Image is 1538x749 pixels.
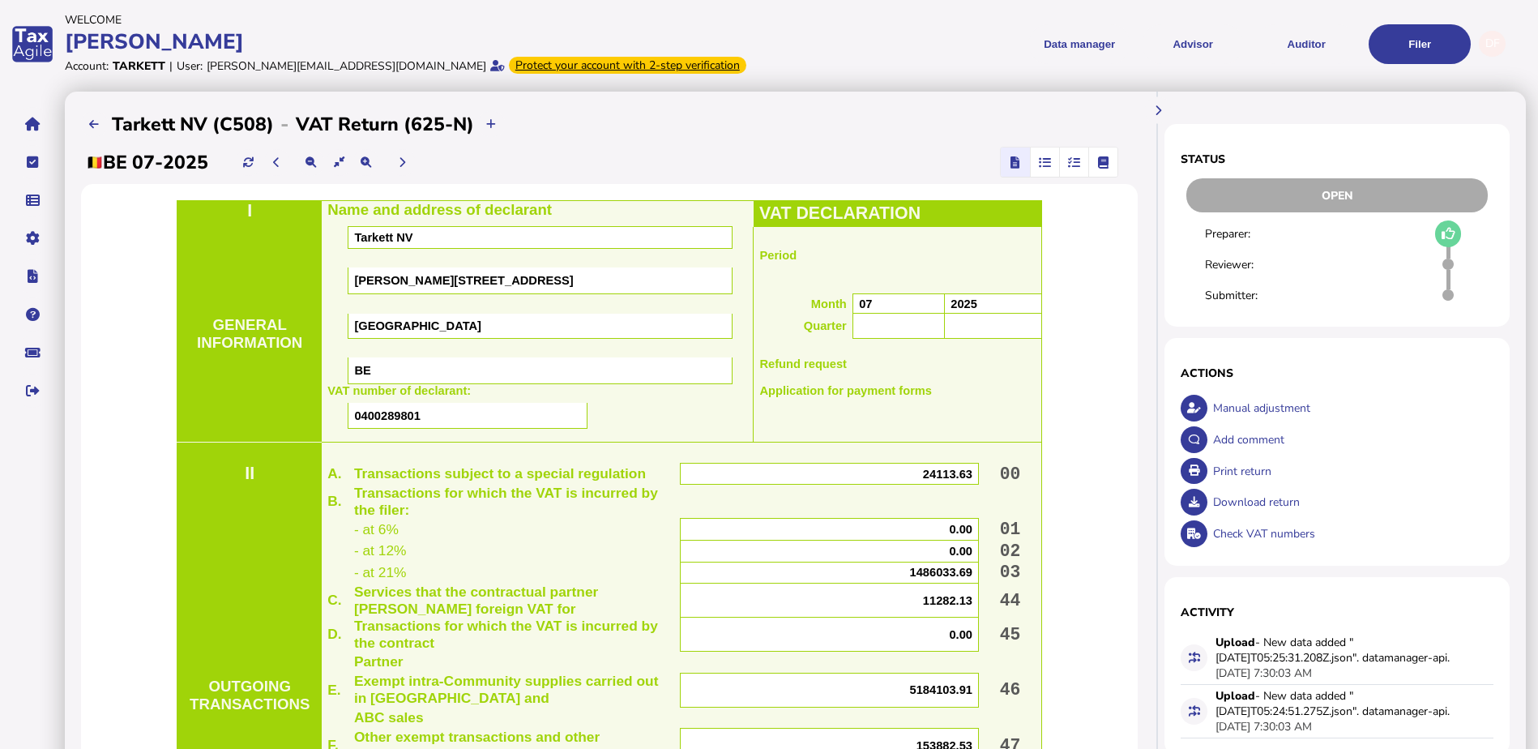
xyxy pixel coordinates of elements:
[1435,220,1462,247] button: Mark as draft
[245,464,254,483] span: II
[81,111,108,138] button: Filing calendar - month view
[87,156,103,169] img: be.png
[1215,688,1459,719] div: - New data added "[DATE]T05:24:51.275Z.json". datamanager-api.
[15,374,49,408] button: Sign out
[759,357,847,370] span: Refund request
[1030,148,1059,177] mat-button-toggle: Reconcilliation view by document
[1181,426,1207,453] button: Make a comment in the activity log.
[1209,518,1493,550] div: Check VAT numbers
[354,485,658,518] span: Transactions for which the VAT is incurred by the filer:
[759,203,921,223] span: VAT DECLARATION
[113,58,165,74] div: Tarkett
[352,149,379,176] button: Make the return view larger
[15,336,49,370] button: Raise a support ticket
[1209,486,1493,518] div: Download return
[859,297,872,310] span: 07
[759,249,797,262] span: Period
[804,319,847,332] span: Quarter
[296,112,474,137] h2: VAT Return (625-N)
[327,465,341,481] span: A.
[15,107,49,141] button: Home
[1215,688,1255,704] strong: Upload
[1209,456,1493,487] div: Print return
[354,709,424,725] span: ABC sales
[354,274,573,287] b: [PERSON_NAME][STREET_ADDRESS]
[509,57,746,74] div: From Oct 1, 2025, 2-step verification will be required to login. Set it up now...
[1189,652,1200,663] i: Data for this filing changed
[354,364,370,377] b: BE
[354,465,646,481] span: Transactions subject to a special regulation
[1028,24,1130,64] button: Shows a dropdown of Data manager options
[327,682,340,698] span: E.
[190,678,310,713] span: OUTGOING TRANSACTIONS
[910,683,972,696] span: 5184103.91
[235,149,262,176] button: Refresh data for current period
[327,592,341,608] span: C.
[354,673,659,706] span: Exempt intra-Community supplies carried out in [GEOGRAPHIC_DATA] and
[1000,680,1021,700] span: 46
[1059,148,1088,177] mat-button-toggle: Reconcilliation view by tax code
[1205,257,1296,272] div: Reviewer:
[1205,288,1296,303] div: Submitter:
[263,149,290,176] button: Previous period
[65,58,109,74] div: Account:
[1142,24,1244,64] button: Shows a dropdown of VAT Advisor options
[1209,392,1493,424] div: Manual adjustment
[772,24,1472,64] menu: navigate products
[1255,24,1357,64] button: Auditor
[1000,591,1021,610] span: 44
[298,149,325,176] button: Make the return view smaller
[1215,666,1312,681] div: [DATE] 7:30:03 AM
[552,201,557,218] span: :
[354,564,407,580] span: - at 21%
[207,58,486,74] div: [PERSON_NAME][EMAIL_ADDRESS][DOMAIN_NAME]
[1479,31,1506,58] div: Profile settings
[327,384,471,397] span: VAT number of declarant:
[354,521,399,537] span: - at 6%
[389,149,416,176] button: Next period
[923,594,972,607] span: 11282.13
[1186,178,1488,212] div: Open
[197,316,302,351] span: GENERAL INFORMATION
[1215,635,1459,666] div: - New data added "[DATE]T05:25:31.208Z.json". datamanager-api.
[15,297,49,332] button: Help pages
[65,12,764,28] div: Welcome
[247,201,252,220] span: I
[327,493,341,509] span: B.
[1215,719,1312,734] div: [DATE] 7:30:03 AM
[1000,625,1021,644] span: 45
[354,319,481,332] b: [GEOGRAPHIC_DATA]
[811,297,847,310] span: Month
[177,58,203,74] div: User:
[15,145,49,179] button: Tasks
[1209,424,1493,456] div: Add comment
[274,111,296,137] div: -
[1001,148,1030,177] mat-button-toggle: Return view
[949,523,972,536] span: 0.00
[112,112,274,137] h2: Tarkett NV (C508)
[1181,489,1207,516] button: Download return
[354,231,412,244] b: Tarkett NV
[1181,395,1207,422] button: Make an adjustment to this return.
[354,409,421,422] b: 0400289801
[1181,458,1207,485] button: Open printable view of return.
[169,58,173,74] div: |
[15,221,49,255] button: Manage settings
[1088,148,1117,177] mat-button-toggle: Ledger
[354,618,658,651] span: Transactions for which the VAT is incurred by the contract
[327,626,341,642] span: D.
[949,545,972,558] span: 0.00
[326,149,352,176] button: Reset the return view
[354,584,598,617] span: Services that the contractual partner [PERSON_NAME] foreign VAT for
[354,653,404,670] span: Partner
[1000,520,1021,539] span: 01
[1000,541,1021,561] span: 02
[1215,635,1255,650] strong: Upload
[87,150,208,175] h2: BE 07-2025
[1181,605,1493,620] h1: Activity
[1369,24,1471,64] button: Filer
[1000,563,1021,582] span: 03
[15,183,49,217] button: Data manager
[1181,152,1493,167] h1: Status
[1181,520,1207,547] button: Check VAT numbers on return.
